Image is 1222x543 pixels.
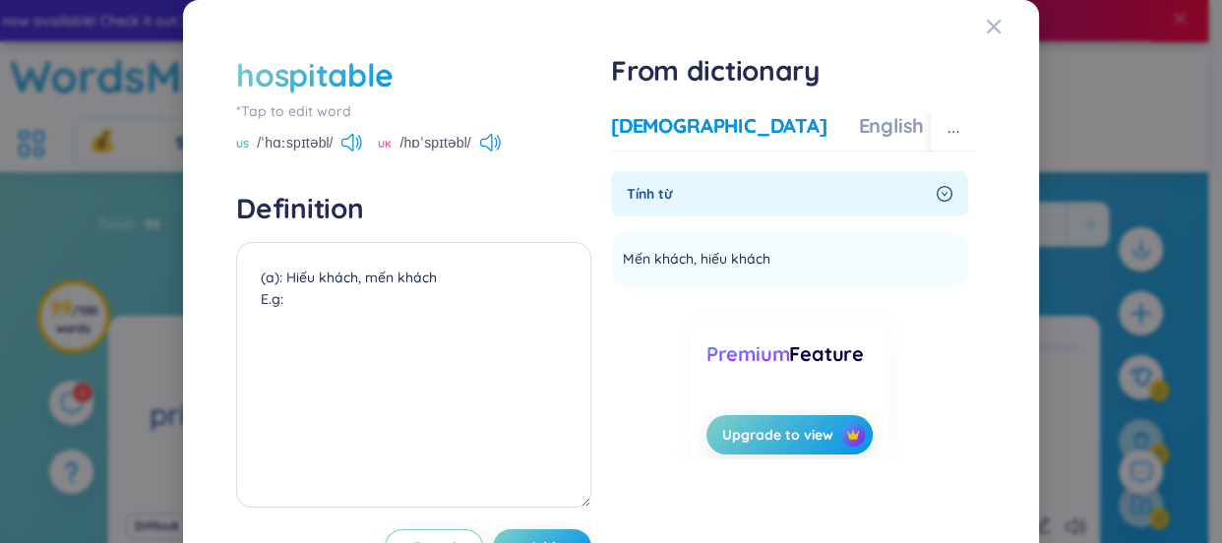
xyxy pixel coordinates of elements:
span: ellipsis [947,125,960,139]
textarea: (a): Hiếu khách, mến khách E.g: [236,242,591,508]
h4: Definition [236,191,591,226]
span: Upgrade to view [722,425,833,445]
span: /hɒˈspɪtəbl/ [399,132,470,153]
div: English [858,112,924,140]
div: [DEMOGRAPHIC_DATA] [611,112,826,140]
span: Premium [706,341,790,366]
span: Mến khách, hiếu khách [623,248,770,271]
span: US [236,137,249,152]
div: hospitable [236,53,394,96]
span: /ˈhɑːspɪtəbl/ [257,132,333,153]
span: right-circle [937,186,952,202]
img: crown icon [846,428,860,442]
button: ellipsis [931,112,976,151]
div: *Tap to edit word [236,100,591,122]
span: UK [378,137,392,152]
h1: From dictionary [611,53,976,89]
span: Tính từ [627,183,929,205]
div: Feature [706,340,873,368]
